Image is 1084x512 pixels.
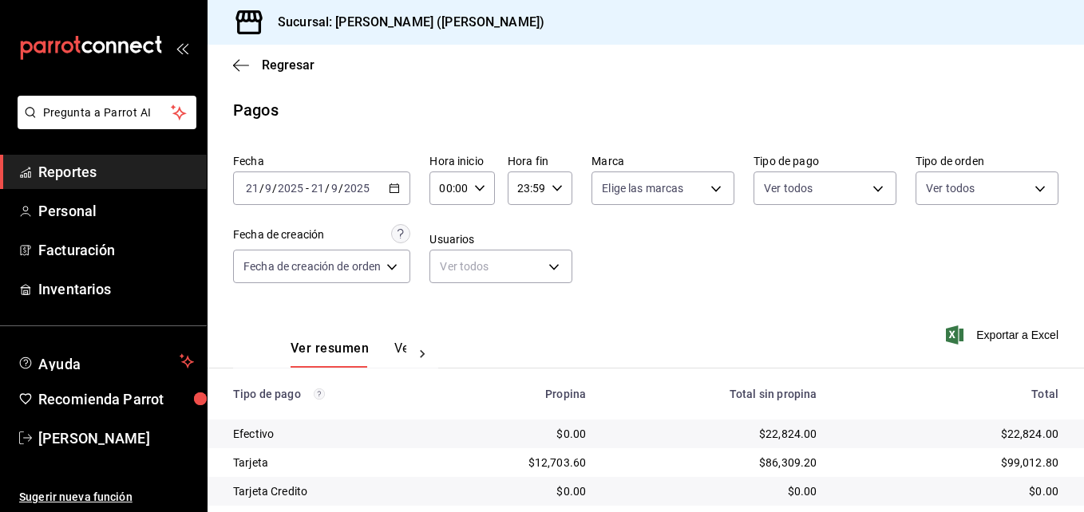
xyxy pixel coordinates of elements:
font: Ver resumen [291,341,369,356]
div: Efectivo [233,426,433,442]
div: $99,012.80 [842,455,1058,471]
label: Hora inicio [429,156,494,167]
input: -- [245,182,259,195]
span: Elige las marcas [602,180,683,196]
div: Tarjeta Credito [233,483,433,499]
div: Total [842,388,1058,400]
div: $0.00 [842,483,1058,499]
label: Tipo de pago [754,156,896,167]
font: Facturación [38,242,115,258]
font: Sugerir nueva función [19,490,133,503]
label: Usuarios [429,234,572,245]
span: / [338,182,343,195]
font: Reportes [38,163,97,180]
font: Tipo de pago [233,388,301,400]
span: Ver todos [764,180,813,196]
input: -- [330,182,338,195]
input: -- [311,182,325,195]
font: [PERSON_NAME] [38,430,150,447]
button: Regresar [233,57,315,73]
span: / [272,182,277,195]
input: ---- [343,182,370,195]
div: Total sin propina [611,388,817,400]
span: Ayuda [38,352,173,371]
div: Tarjeta [233,455,433,471]
div: Fecha de creación [233,226,324,243]
span: / [259,182,264,195]
div: $0.00 [611,483,817,499]
div: $12,703.60 [459,455,587,471]
span: - [306,182,309,195]
font: Recomienda Parrot [38,391,164,408]
button: Ver pagos [394,341,454,368]
span: Pregunta a Parrot AI [43,104,172,121]
svg: Los pagos realizados con Pay y otras terminales son montos brutos. [314,388,325,400]
div: Ver todos [429,250,572,283]
button: Exportar a Excel [949,325,1058,345]
font: Inventarios [38,281,111,297]
span: / [325,182,330,195]
a: Pregunta a Parrot AI [11,116,196,132]
div: Pagos [233,98,279,122]
label: Marca [591,156,734,167]
div: $0.00 [459,426,587,442]
label: Hora fin [508,156,572,167]
span: Ver todos [926,180,975,196]
input: -- [264,182,272,195]
div: Pestañas de navegación [291,341,406,368]
div: $0.00 [459,483,587,499]
label: Tipo de orden [916,156,1058,167]
button: Pregunta a Parrot AI [18,96,196,129]
font: Personal [38,203,97,219]
span: Regresar [262,57,315,73]
div: $86,309.20 [611,455,817,471]
div: Propina [459,388,587,400]
input: ---- [277,182,304,195]
h3: Sucursal: [PERSON_NAME] ([PERSON_NAME]) [265,13,544,32]
font: Exportar a Excel [976,329,1058,341]
button: open_drawer_menu [176,41,188,54]
div: $22,824.00 [842,426,1058,442]
span: Fecha de creación de orden [243,258,381,274]
label: Fecha [233,156,410,167]
div: $22,824.00 [611,426,817,442]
